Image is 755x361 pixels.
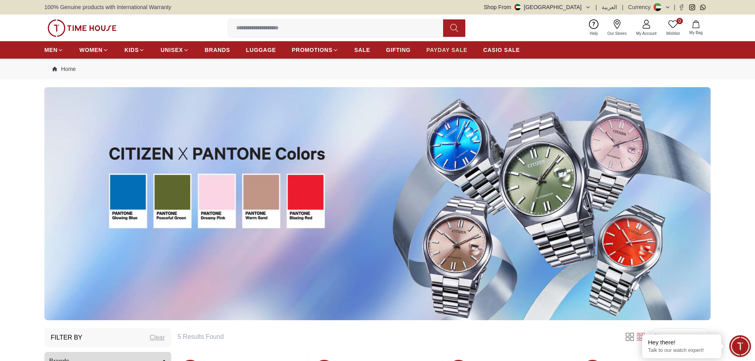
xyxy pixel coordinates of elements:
a: 0Wishlist [661,18,684,38]
div: Hey there! [648,338,715,346]
a: KIDS [124,43,145,57]
h6: 5 Results Found [178,332,615,342]
span: My Bag [686,30,706,36]
button: العربية [602,3,617,11]
span: Our Stores [604,31,630,36]
a: PAYDAY SALE [426,43,467,57]
div: Chat Widget [729,335,751,357]
a: LUGGAGE [246,43,276,57]
span: UNISEX [161,46,183,54]
a: Instagram [689,4,695,10]
span: | [622,3,623,11]
a: WOMEN [79,43,109,57]
span: WOMEN [79,46,103,54]
a: MEN [44,43,63,57]
span: Sort By: [661,333,682,341]
button: Sort By: [653,333,682,341]
span: BRANDS [205,46,230,54]
button: My Bag [684,19,707,37]
span: 0 [677,18,683,24]
a: Whatsapp [700,4,706,10]
button: Shop From[GEOGRAPHIC_DATA] [484,3,591,11]
span: MEN [44,46,57,54]
span: PAYDAY SALE [426,46,467,54]
a: CASIO SALE [483,43,520,57]
img: ... [48,19,117,37]
span: KIDS [124,46,139,54]
nav: Breadcrumb [44,59,711,79]
a: PROMOTIONS [292,43,338,57]
a: UNISEX [161,43,189,57]
span: Help [587,31,601,36]
span: | [596,3,597,11]
div: Clear [150,333,165,342]
a: BRANDS [205,43,230,57]
span: CASIO SALE [483,46,520,54]
span: Wishlist [663,31,683,36]
span: My Account [633,31,660,36]
span: 100% Genuine products with International Warranty [44,3,171,11]
a: Home [52,65,76,73]
a: Our Stores [603,18,631,38]
a: Facebook [679,4,684,10]
span: PROMOTIONS [292,46,333,54]
span: | [674,3,675,11]
div: Currency [628,3,654,11]
a: Help [585,18,603,38]
a: GIFTING [386,43,411,57]
a: SALE [354,43,370,57]
h3: Filter By [51,333,82,342]
span: GIFTING [386,46,411,54]
span: SALE [354,46,370,54]
img: ... [44,87,711,320]
p: Talk to our watch expert! [648,347,715,354]
img: United Arab Emirates [514,4,521,10]
span: LUGGAGE [246,46,276,54]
